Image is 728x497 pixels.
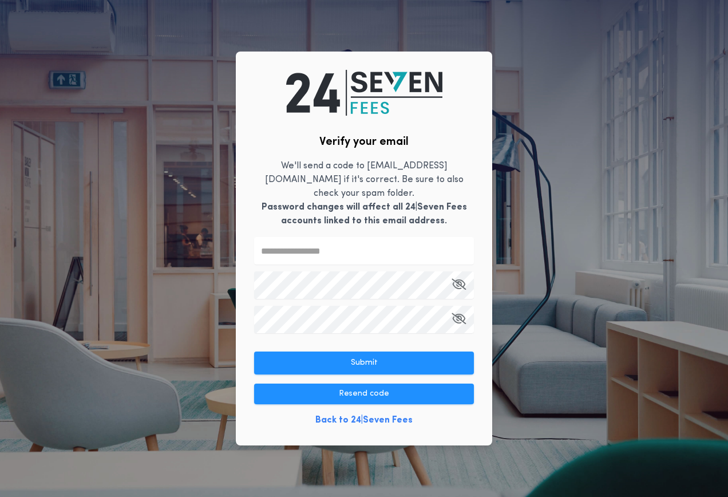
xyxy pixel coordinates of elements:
[254,352,474,374] button: Submit
[254,384,474,404] button: Resend code
[315,413,413,427] a: Back to 24|Seven Fees
[254,159,474,228] p: We'll send a code to [EMAIL_ADDRESS][DOMAIN_NAME] if it's correct. Be sure to also check your spa...
[319,134,409,150] h2: Verify your email
[262,203,467,226] b: Password changes will affect all 24|Seven Fees accounts linked to this email address.
[286,70,442,116] img: logo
